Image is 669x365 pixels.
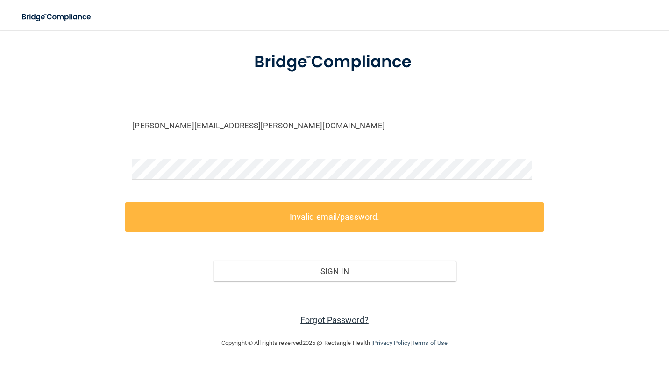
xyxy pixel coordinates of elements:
[132,115,536,136] input: Email
[373,339,410,346] a: Privacy Policy
[164,328,505,358] div: Copyright © All rights reserved 2025 @ Rectangle Health | |
[213,261,455,281] button: Sign In
[300,315,369,325] a: Forgot Password?
[14,7,100,27] img: bridge_compliance_login_screen.278c3ca4.svg
[125,202,543,232] label: Invalid email/password.
[412,339,448,346] a: Terms of Use
[237,41,432,84] img: bridge_compliance_login_screen.278c3ca4.svg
